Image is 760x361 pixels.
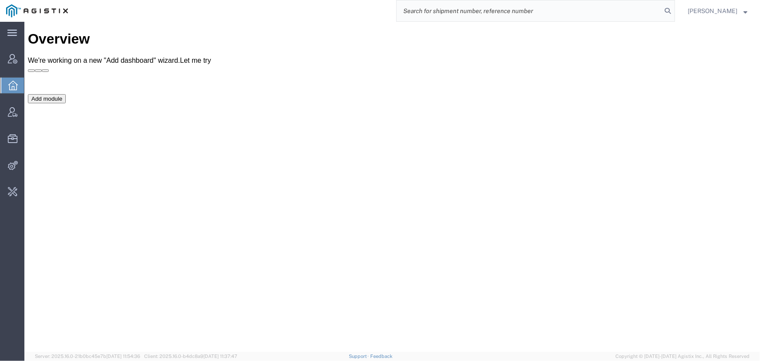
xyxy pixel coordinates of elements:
span: [DATE] 11:37:47 [203,354,237,359]
iframe: FS Legacy Container [24,22,760,352]
input: Search for shipment number, reference number [397,0,662,21]
span: [DATE] 11:54:36 [106,354,140,359]
span: Jenneffer Jahraus [688,6,737,16]
button: Add module [3,72,41,82]
span: Copyright © [DATE]-[DATE] Agistix Inc., All Rights Reserved [615,353,750,360]
span: Client: 2025.16.0-b4dc8a9 [144,354,237,359]
a: Support [349,354,371,359]
span: Server: 2025.16.0-21b0bc45e7b [35,354,140,359]
a: Feedback [370,354,392,359]
button: [PERSON_NAME] [687,6,748,16]
a: Let me try [155,35,186,42]
img: logo [6,4,68,17]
